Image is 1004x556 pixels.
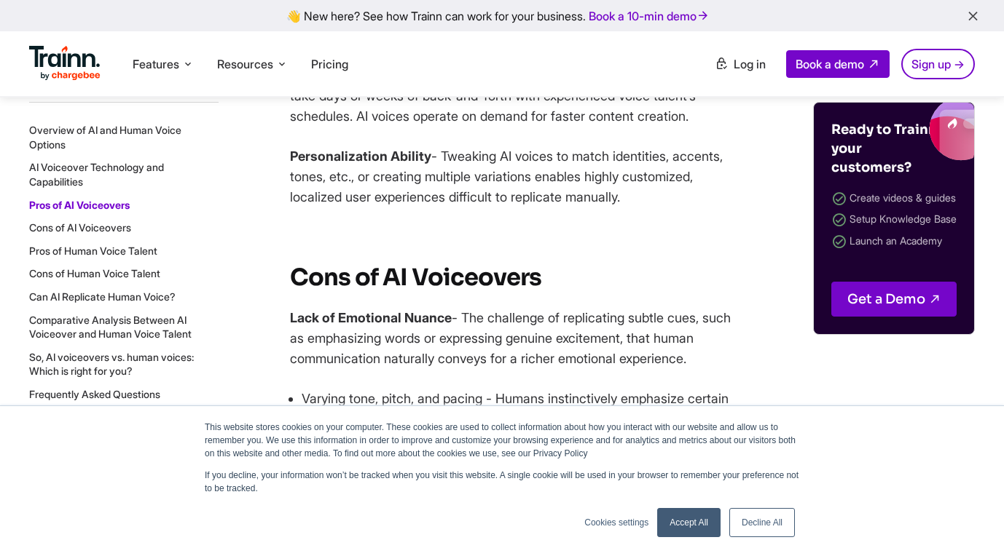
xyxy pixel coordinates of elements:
a: Pros of AI Voiceovers [29,198,130,210]
strong: Cons of AI Voiceovers [290,263,541,292]
span: Book a demo [796,57,864,71]
a: Frequently Asked Questions [29,388,160,400]
li: Setup Knowledge Base [831,210,957,231]
div: 👋 New here? See how Trainn can work for your business. [9,9,995,23]
li: Launch an Academy [831,231,957,253]
li: Varying tone, pitch, and pacing - Humans instinctively emphasize certain words, raise or lower th... [302,389,742,450]
p: - The challenge of replicating subtle cues, such as emphasizing words or expressing genuine excit... [290,308,742,369]
a: Sign up → [901,49,975,79]
span: Log in [734,57,766,71]
li: Create videos & guides [831,188,957,210]
a: Cons of Human Voice Talent [29,267,160,279]
a: So, AI voiceovers vs. human voices: Which is right for you? [29,351,194,378]
a: Comparative Analysis Between AI Voiceover and Human Voice Talent [29,313,192,340]
a: Book a 10-min demo [586,6,713,26]
span: Resources [217,56,273,72]
a: Accept All [657,508,721,537]
img: Trainn blogs [827,103,974,161]
strong: Lack of Emotional Nuance [290,310,452,325]
a: Cookies settings [584,516,648,529]
p: If you decline, your information won’t be tracked when you visit this website. A single cookie wi... [205,469,799,495]
a: Log in [706,51,774,77]
a: Can AI Replicate Human Voice? [29,290,176,303]
a: Pricing [311,57,348,71]
a: Pros of Human Voice Talent [29,245,157,257]
a: Book a demo [786,50,890,78]
a: Cons of AI Voiceovers [29,221,131,234]
span: Features [133,56,179,72]
a: Decline All [729,508,795,537]
strong: Personalization Ability [290,148,431,164]
a: Overview of AI and Human Voice Options [29,124,181,151]
a: AI Voiceover Technology and Capabilities [29,161,164,188]
p: - Tweaking AI voices to match identities, accents, tones, etc., or creating multiple variations e... [290,146,742,207]
a: Get a Demo [831,282,957,317]
p: This website stores cookies on your computer. These cookies are used to collect information about... [205,421,799,460]
img: Trainn Logo [29,46,101,81]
